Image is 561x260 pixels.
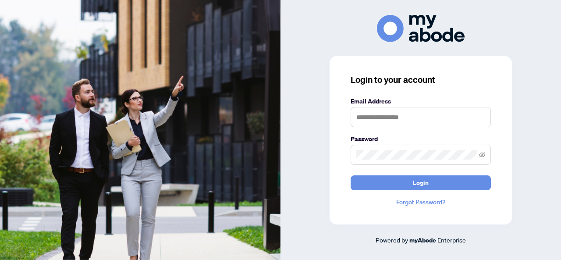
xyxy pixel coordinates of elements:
label: Password [351,134,491,144]
span: Enterprise [437,236,466,244]
a: Forgot Password? [351,197,491,207]
img: ma-logo [377,15,465,42]
span: Powered by [376,236,408,244]
h3: Login to your account [351,74,491,86]
label: Email Address [351,96,491,106]
span: eye-invisible [479,152,485,158]
span: Login [413,176,429,190]
button: Login [351,175,491,190]
a: myAbode [409,235,436,245]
